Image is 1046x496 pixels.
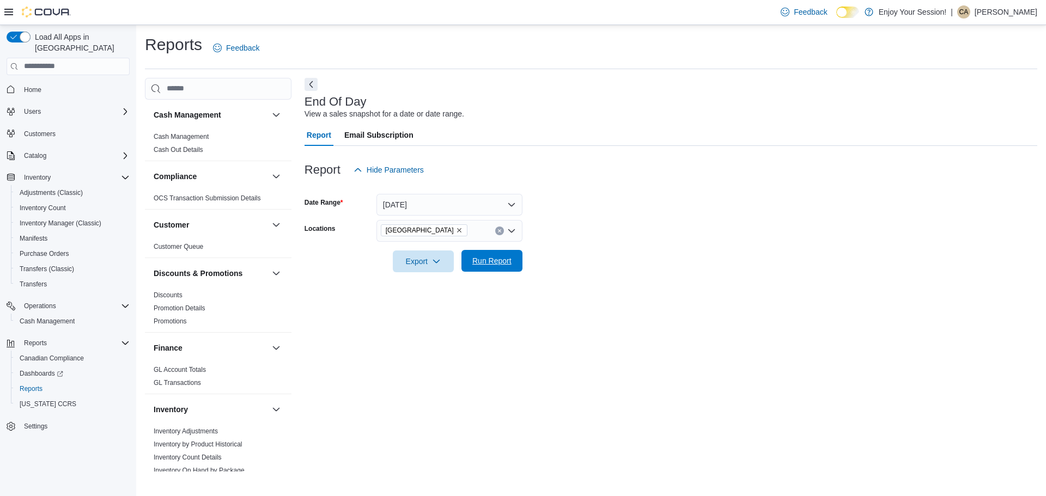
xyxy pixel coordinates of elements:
h3: Report [305,163,340,176]
a: Cash Out Details [154,146,203,154]
span: Inventory Count [20,204,66,212]
span: Reports [20,384,42,393]
button: Canadian Compliance [11,351,134,366]
button: Finance [270,341,283,354]
a: GL Transactions [154,379,201,387]
button: Catalog [2,148,134,163]
span: Reports [24,339,47,347]
div: Customer [145,240,291,258]
span: Load All Apps in [GEOGRAPHIC_DATA] [31,32,130,53]
button: Transfers [11,277,134,292]
span: Transfers (Classic) [15,262,130,275]
span: Report [307,124,331,146]
div: Carrie Anderson [957,5,970,19]
a: Inventory Count [15,201,70,215]
div: Finance [145,363,291,394]
button: Reports [11,381,134,396]
button: Reports [2,335,134,351]
a: Settings [20,420,52,433]
button: Remove Brockville from selection in this group [456,227,463,234]
a: Canadian Compliance [15,352,88,365]
button: Catalog [20,149,51,162]
h3: Discounts & Promotions [154,268,242,279]
span: Brockville [381,224,467,236]
button: Clear input [495,226,504,235]
a: Transfers (Classic) [15,262,78,275]
h1: Reports [145,34,202,56]
button: Inventory Manager (Classic) [11,216,134,231]
p: [PERSON_NAME] [975,5,1037,19]
a: Transfers [15,278,51,291]
span: Cash Management [20,317,75,326]
span: Promotion Details [154,304,205,313]
a: Inventory Adjustments [154,427,218,435]
span: [GEOGRAPHIC_DATA] [386,225,454,236]
span: Feedback [794,7,827,17]
span: Cash Management [15,315,130,328]
span: Canadian Compliance [20,354,84,363]
a: Inventory Count Details [154,454,222,461]
button: Home [2,82,134,97]
button: Customer [270,218,283,231]
span: Dark Mode [836,18,837,19]
span: Adjustments (Classic) [20,188,83,197]
a: [US_STATE] CCRS [15,397,81,411]
a: OCS Transaction Submission Details [154,194,261,202]
span: Inventory Count [15,201,130,215]
a: Adjustments (Classic) [15,186,87,199]
span: OCS Transaction Submission Details [154,194,261,203]
a: Home [20,83,46,96]
span: Dashboards [15,367,130,380]
button: Manifests [11,231,134,246]
span: Manifests [15,232,130,245]
a: Feedback [776,1,831,23]
span: Run Report [472,255,512,266]
span: Settings [24,422,47,431]
button: Operations [2,298,134,314]
button: Cash Management [270,108,283,121]
img: Cova [22,7,71,17]
span: Canadian Compliance [15,352,130,365]
span: Catalog [20,149,130,162]
span: Manifests [20,234,47,243]
span: Home [20,83,130,96]
a: Customers [20,127,60,140]
button: Customers [2,126,134,142]
h3: Compliance [154,171,197,182]
span: Inventory [24,173,51,182]
span: [US_STATE] CCRS [20,400,76,408]
a: Reports [15,382,47,395]
span: Purchase Orders [20,249,69,258]
button: Settings [2,418,134,434]
button: Compliance [154,171,267,182]
span: Inventory [20,171,130,184]
span: Settings [20,419,130,433]
a: Inventory On Hand by Package [154,467,245,474]
span: Transfers (Classic) [20,265,74,273]
span: Inventory Count Details [154,453,222,462]
span: Email Subscription [344,124,413,146]
button: Cash Management [11,314,134,329]
input: Dark Mode [836,7,859,18]
a: Inventory Manager (Classic) [15,217,106,230]
a: Promotions [154,317,187,325]
span: Users [20,105,130,118]
span: Customers [24,130,56,138]
button: Reports [20,336,51,350]
h3: Cash Management [154,109,221,120]
span: Users [24,107,41,116]
span: Inventory Manager (Classic) [20,219,101,228]
a: Discounts [154,291,183,299]
button: Users [2,104,134,119]
span: CA [959,5,969,19]
span: Discounts [154,291,183,299]
span: Dashboards [20,369,63,378]
span: Customer Queue [154,242,203,251]
label: Date Range [305,198,343,207]
a: Promotion Details [154,304,205,312]
button: Next [305,78,318,91]
span: Adjustments (Classic) [15,186,130,199]
button: Purchase Orders [11,246,134,261]
nav: Complex example [7,77,130,463]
